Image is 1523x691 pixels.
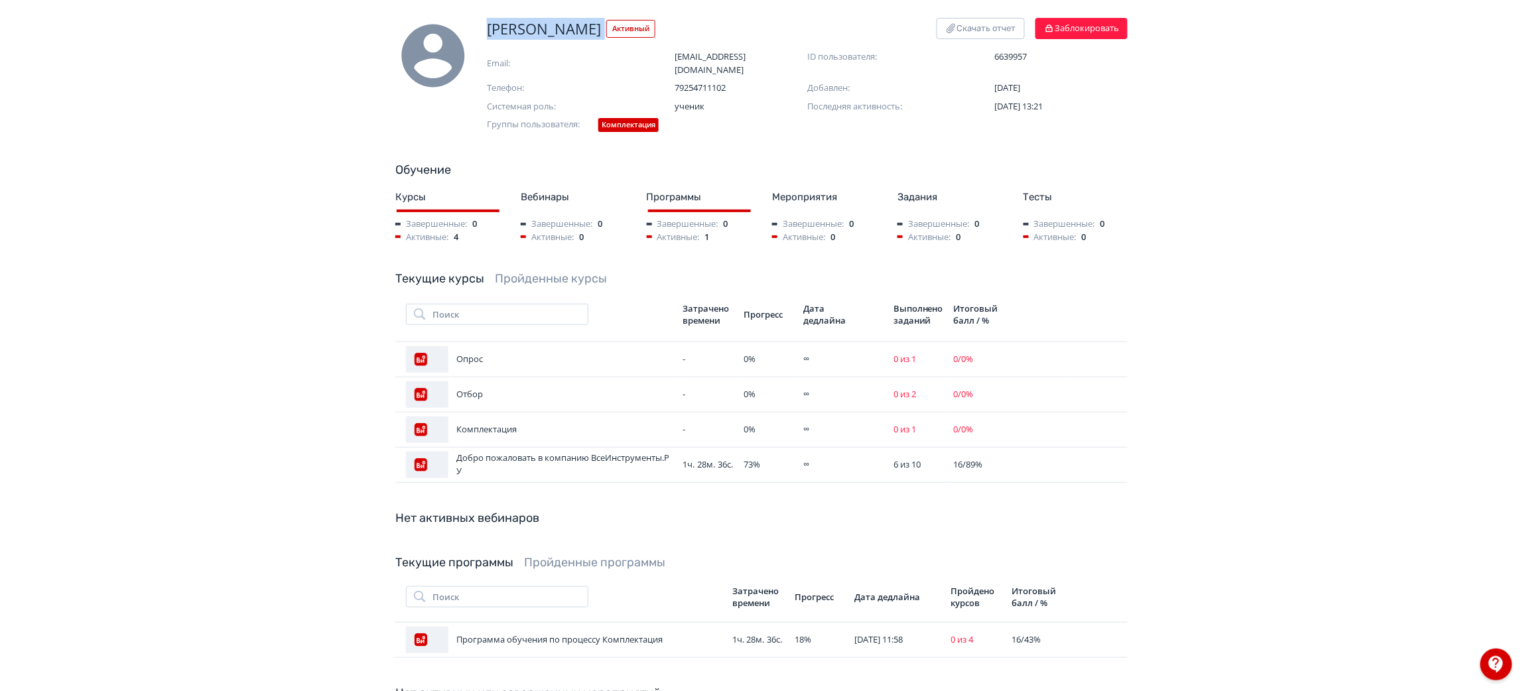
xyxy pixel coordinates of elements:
[598,118,659,132] div: Комплектация
[954,353,974,365] span: 0 / 0 %
[767,633,783,645] span: 36с.
[803,353,883,366] div: ∞
[647,190,751,205] div: Программы
[995,82,1021,94] span: [DATE]
[705,231,710,244] span: 1
[395,271,484,286] a: Текущие курсы
[647,231,700,244] span: Активные:
[795,633,812,645] span: 18 %
[795,591,844,603] div: Прогресс
[937,18,1025,39] button: Скачать отчет
[697,458,715,470] span: 28м.
[406,416,672,443] div: Комплектация
[894,353,916,365] span: 0 из 1
[744,423,756,435] span: 0 %
[803,458,883,471] div: ∞
[395,231,448,244] span: Активные:
[974,218,979,231] span: 0
[995,100,1043,112] span: [DATE] 13:21
[487,82,620,95] span: Телефон:
[406,381,672,408] div: Отбор
[744,458,760,470] span: 73 %
[732,585,785,609] div: Затрачено времени
[718,458,733,470] span: 36с.
[647,218,718,231] span: Завершенные:
[495,271,607,286] a: Пройденные курсы
[395,218,467,231] span: Завершенные:
[855,591,941,603] div: Дата дедлайна
[744,353,756,365] span: 0 %
[521,231,574,244] span: Активные:
[803,423,883,436] div: ∞
[1100,218,1105,231] span: 0
[803,388,883,401] div: ∞
[894,458,921,470] span: 6 из 10
[732,633,744,645] span: 1ч.
[395,509,1128,527] div: Нет активных вебинаров
[744,308,793,320] div: Прогресс
[807,82,940,95] span: Добавлен:
[772,218,844,231] span: Завершенные:
[995,50,1128,64] span: 6639957
[830,231,835,244] span: 0
[406,346,672,373] div: Опрос
[675,82,807,95] span: 79254711102
[956,231,960,244] span: 0
[487,18,601,40] span: [PERSON_NAME]
[1012,633,1041,645] span: 16 / 43 %
[897,231,951,244] span: Активные:
[772,190,876,205] div: Мероприятия
[807,50,940,64] span: ID пользователя:
[487,118,593,135] span: Группы пользователя:
[675,100,807,113] span: ученик
[951,585,1002,609] div: Пройдено курсов
[579,231,584,244] span: 0
[472,218,477,231] span: 0
[683,458,695,470] span: 1ч.
[524,555,665,570] a: Пройденные программы
[606,20,655,38] span: Активный
[1012,585,1063,609] div: Итоговый балл / %
[598,218,602,231] span: 0
[747,633,765,645] span: 28м.
[894,388,916,400] span: 0 из 2
[954,458,983,470] span: 16 / 89 %
[1082,231,1087,244] span: 0
[954,423,974,435] span: 0 / 0 %
[395,161,1128,179] div: Обучение
[521,218,592,231] span: Завершенные:
[744,388,756,400] span: 0 %
[675,50,807,76] span: [EMAIL_ADDRESS][DOMAIN_NAME]
[807,100,940,113] span: Последняя активность:
[951,633,974,645] span: 0 из 4
[894,302,943,326] div: Выполнено заданий
[521,190,625,205] div: Вебинары
[724,218,728,231] span: 0
[395,190,499,205] div: Курсы
[406,452,672,478] div: Добро пожаловать в компанию ВсеИнструменты.РУ
[803,302,850,326] div: Дата дедлайна
[1035,18,1128,39] button: Заблокировать
[954,302,1003,326] div: Итоговый балл / %
[855,633,903,645] span: [DATE] 11:58
[897,190,1002,205] div: Задания
[454,231,458,244] span: 4
[1024,218,1095,231] span: Завершенные:
[772,231,825,244] span: Активные:
[406,627,722,653] div: Программа обучения по процессу Комплектация
[487,100,620,113] span: Системная роль:
[894,423,916,435] span: 0 из 1
[849,218,854,231] span: 0
[395,555,513,570] a: Текущие программы
[954,388,974,400] span: 0 / 0 %
[683,423,733,436] div: -
[897,218,969,231] span: Завершенные:
[683,388,733,401] div: -
[487,57,620,70] span: Email:
[683,353,733,366] div: -
[1024,190,1128,205] div: Тесты
[683,302,733,326] div: Затрачено времени
[1024,231,1077,244] span: Активные:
